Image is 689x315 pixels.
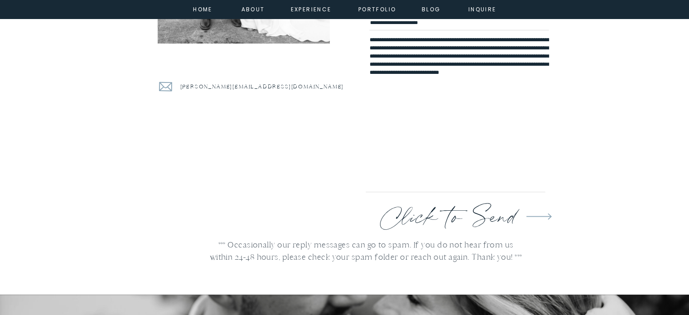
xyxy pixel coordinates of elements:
[241,5,262,13] a: about
[180,82,348,93] a: [PERSON_NAME][EMAIL_ADDRESS][DOMAIN_NAME]
[207,239,525,260] h3: *** Occasionally our reply messages can go to spam. If you do not hear from us within 24-48 hours...
[415,5,448,13] a: Blog
[381,200,532,227] a: Click to Send
[291,5,328,13] a: experience
[191,5,215,13] a: home
[358,5,397,13] a: portfolio
[466,5,499,13] a: inquire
